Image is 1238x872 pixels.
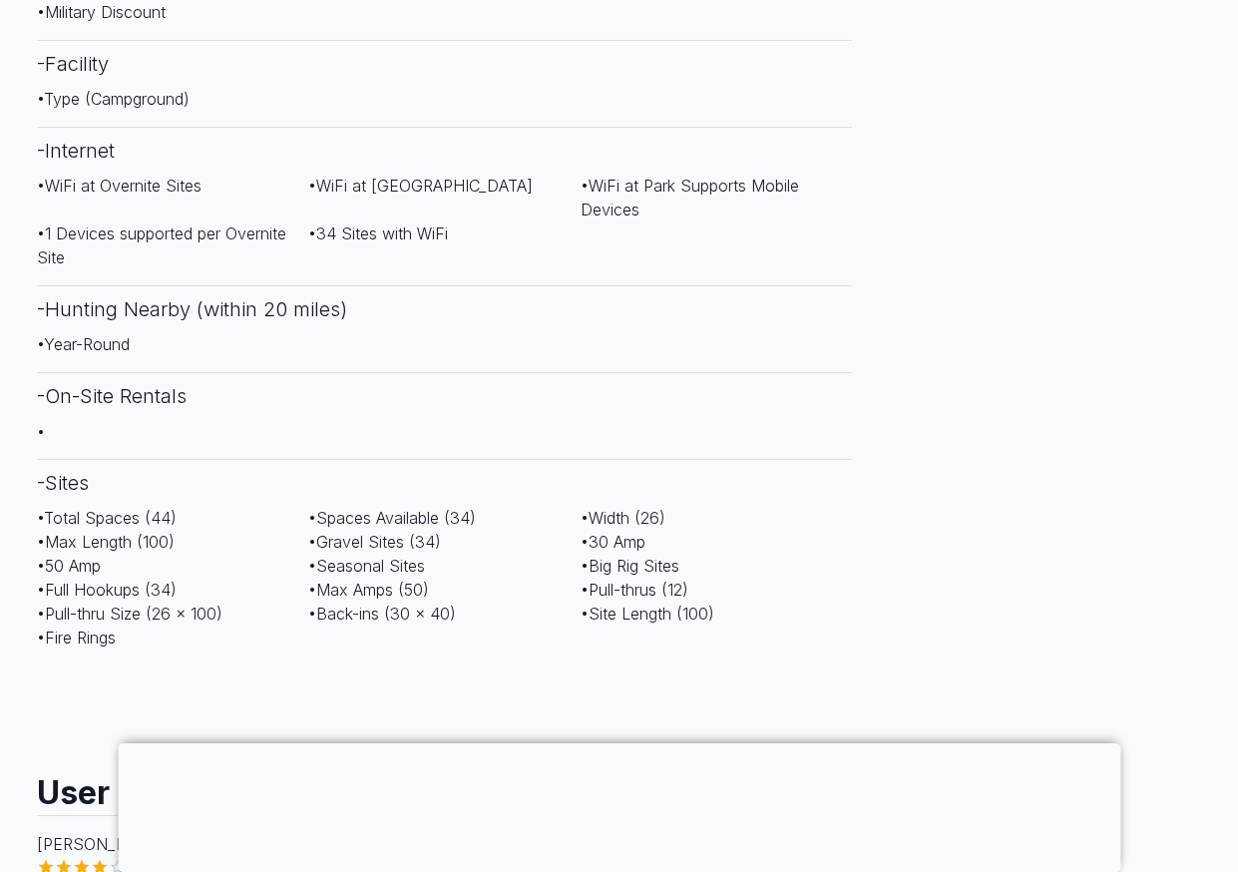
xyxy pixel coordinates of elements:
[37,604,222,624] span: • Pull-thru Size (26 x 100)
[308,604,456,624] span: • Back-ins (30 x 40)
[308,556,425,576] span: • Seasonal Sites
[581,508,665,528] span: • Width (26)
[37,832,853,856] p: [PERSON_NAME]
[37,127,853,174] h3: - Internet
[308,176,533,196] span: • WiFi at [GEOGRAPHIC_DATA]
[581,604,714,624] span: • Site Length (100)
[37,459,853,506] h3: - Sites
[37,372,853,419] h3: - On-Site Rentals
[37,2,166,22] span: • Military Discount
[37,508,177,528] span: • Total Spaces (44)
[37,628,116,648] span: • Fire Rings
[37,421,45,441] span: •
[37,176,202,196] span: • WiFi at Overnite Sites
[37,532,175,552] span: • Max Length (100)
[308,223,448,243] span: • 34 Sites with WiFi
[37,755,853,815] h2: User Reviews
[37,334,130,354] span: • Year-Round
[308,532,441,552] span: • Gravel Sites (34)
[308,580,429,600] span: • Max Amps (50)
[308,508,476,528] span: • Spaces Available (34)
[37,556,101,576] span: • 50 Amp
[118,743,1120,867] iframe: Advertisement
[37,40,853,87] h3: - Facility
[581,580,688,600] span: • Pull-thrus (12)
[37,665,853,755] iframe: Advertisement
[581,532,645,552] span: • 30 Amp
[37,89,190,109] span: • Type (Campground)
[37,285,853,332] h3: - Hunting Nearby (within 20 miles)
[37,580,177,600] span: • Full Hookups (34)
[37,223,286,267] span: • 1 Devices supported per Overnite Site
[581,176,799,219] span: • WiFi at Park Supports Mobile Devices
[581,556,679,576] span: • Big Rig Sites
